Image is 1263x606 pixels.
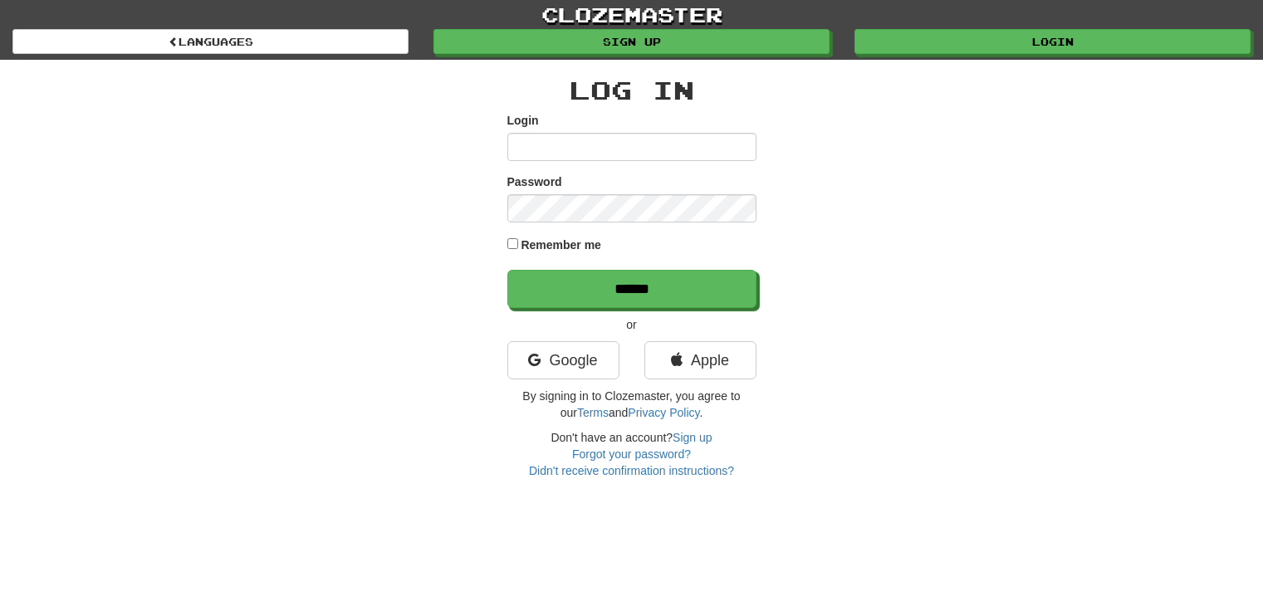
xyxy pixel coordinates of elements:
[507,341,619,379] a: Google
[673,431,712,444] a: Sign up
[521,237,601,253] label: Remember me
[433,29,830,54] a: Sign up
[644,341,756,379] a: Apple
[507,76,756,104] h2: Log In
[507,112,539,129] label: Login
[507,173,562,190] label: Password
[507,316,756,333] p: or
[577,406,609,419] a: Terms
[12,29,409,54] a: Languages
[854,29,1251,54] a: Login
[507,388,756,421] p: By signing in to Clozemaster, you agree to our and .
[529,464,734,477] a: Didn't receive confirmation instructions?
[628,406,699,419] a: Privacy Policy
[572,447,691,461] a: Forgot your password?
[507,429,756,479] div: Don't have an account?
